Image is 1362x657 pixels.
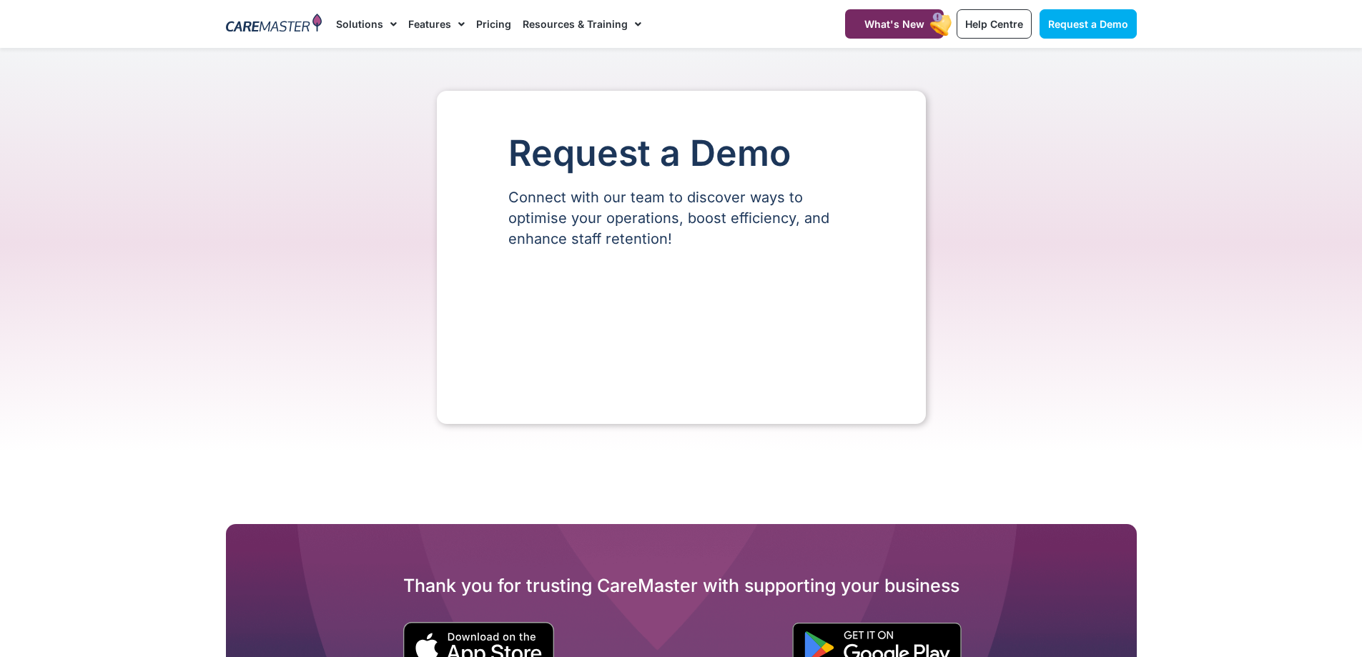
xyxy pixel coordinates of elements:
[864,18,924,30] span: What's New
[845,9,944,39] a: What's New
[226,14,322,35] img: CareMaster Logo
[1048,18,1128,30] span: Request a Demo
[508,187,854,250] p: Connect with our team to discover ways to optimise your operations, boost efficiency, and enhance...
[508,274,854,381] iframe: Form 0
[957,9,1032,39] a: Help Centre
[965,18,1023,30] span: Help Centre
[226,574,1137,597] h2: Thank you for trusting CareMaster with supporting your business
[1040,9,1137,39] a: Request a Demo
[508,134,854,173] h1: Request a Demo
